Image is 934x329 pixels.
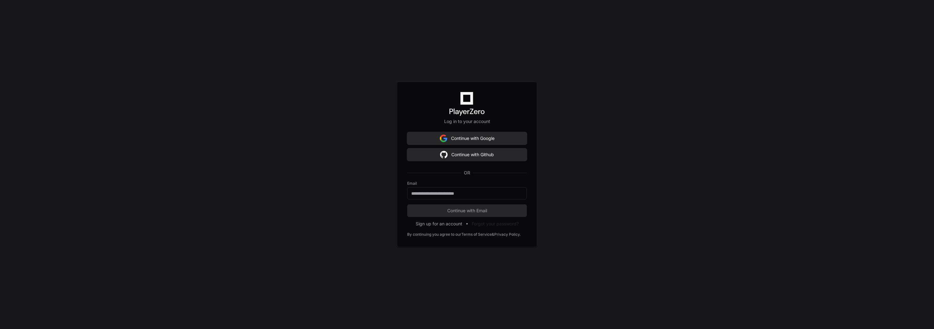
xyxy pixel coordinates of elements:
img: Sign in with google [440,148,448,161]
span: OR [461,170,473,176]
button: Continue with Email [407,204,527,217]
button: Forgot your password? [472,221,519,227]
img: Sign in with google [440,132,447,145]
label: Email [407,181,527,186]
a: Terms of Service [461,232,492,237]
div: By continuing you agree to our [407,232,461,237]
button: Sign up for an account [416,221,462,227]
button: Continue with Google [407,132,527,145]
a: Privacy Policy. [494,232,521,237]
button: Continue with Github [407,148,527,161]
span: Continue with Email [407,208,527,214]
div: & [492,232,494,237]
p: Log in to your account [407,118,527,125]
